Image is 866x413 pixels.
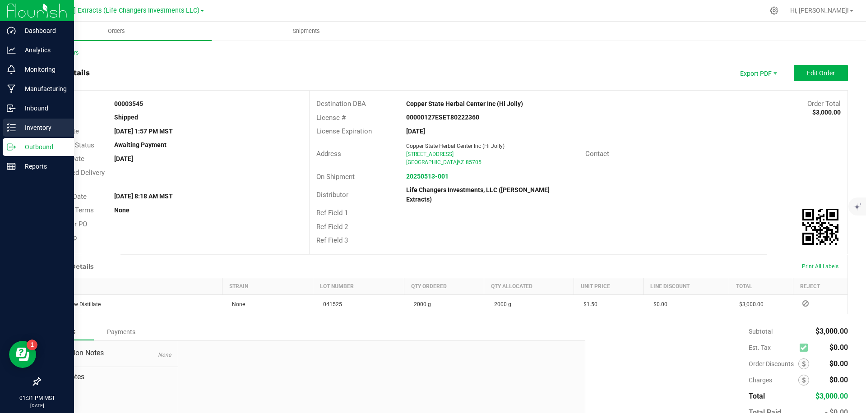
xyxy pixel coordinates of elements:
th: Qty Ordered [404,278,484,294]
span: Hi, [PERSON_NAME]! [790,7,849,14]
span: 2000 g [490,301,511,307]
span: [GEOGRAPHIC_DATA] [406,159,458,165]
span: Total [749,392,765,400]
inline-svg: Dashboard [7,26,16,35]
th: Reject [793,278,847,294]
li: Export PDF [731,65,785,81]
th: Qty Allocated [484,278,574,294]
strong: 00000127ESET80222360 [406,114,479,121]
strong: Life Changers Investments, LLC ([PERSON_NAME] Extracts) [406,186,550,203]
span: Contact [585,150,609,158]
strong: [DATE] 1:57 PM MST [114,128,173,135]
span: AZ [457,159,464,165]
inline-svg: Manufacturing [7,84,16,93]
span: $0.00 [649,301,667,307]
span: None [158,352,171,358]
inline-svg: Inbound [7,104,16,113]
inline-svg: Monitoring [7,65,16,74]
p: Inbound [16,103,70,114]
button: Edit Order [794,65,848,81]
strong: [DATE] [114,155,133,162]
span: Order Notes [47,372,171,382]
th: Item [41,278,222,294]
span: Charges [749,376,798,384]
span: $3,000.00 [815,392,848,400]
span: $1.50 [579,301,597,307]
p: 01:31 PM MST [4,394,70,402]
span: $3,000.00 [815,327,848,335]
span: 85705 [466,159,482,165]
p: [DATE] [4,402,70,409]
inline-svg: Reports [7,162,16,171]
span: 041525 [319,301,342,307]
p: Monitoring [16,64,70,75]
inline-svg: Outbound [7,142,16,151]
p: Reports [16,161,70,172]
p: Dashboard [16,25,70,36]
span: $0.00 [829,343,848,352]
span: On Shipment [316,173,355,181]
strong: [DATE] 8:18 AM MST [114,193,173,200]
strong: $3,000.00 [812,109,841,116]
th: Unit Price [574,278,644,294]
span: Requested Delivery Date [47,169,105,187]
strong: None [114,206,130,214]
p: Outbound [16,142,70,152]
span: Address [316,150,341,158]
iframe: Resource center unread badge [27,340,37,350]
span: Reject Inventory [799,301,812,306]
inline-svg: Analytics [7,46,16,55]
iframe: Resource center [9,341,36,368]
span: [STREET_ADDRESS] [406,151,454,157]
span: Order Discounts [749,360,798,367]
span: $0.00 [829,359,848,368]
span: Destination Notes [47,348,171,358]
span: Destination DBA [316,100,366,108]
a: Shipments [212,22,402,41]
inline-svg: Inventory [7,123,16,132]
strong: [DATE] [406,128,425,135]
th: Total [729,278,793,294]
p: Inventory [16,122,70,133]
span: Copper State Herbal Center Inc (Hi Jolly) [406,143,505,149]
span: Print All Labels [802,263,838,270]
a: 20250513-001 [406,173,449,180]
strong: 00003545 [114,100,143,107]
img: Scan me! [802,209,838,245]
strong: Shipped [114,114,138,121]
th: Line Discount [644,278,729,294]
strong: Awaiting Payment [114,141,167,148]
span: 2000 g [409,301,431,307]
span: [PERSON_NAME] Extracts (Life Changers Investments LLC) [26,7,199,14]
span: License Expiration [316,127,372,135]
th: Strain [222,278,313,294]
span: Distributor [316,191,348,199]
span: $3,000.00 [735,301,764,307]
span: Subtotal [749,328,773,335]
span: $0.00 [829,376,848,384]
span: Edit Order [807,69,835,77]
span: License # [316,114,346,122]
span: Order Total [807,100,841,108]
span: Calculate excise tax [800,341,812,353]
th: Lot Number [313,278,404,294]
span: None [227,301,245,307]
strong: Copper State Herbal Center Inc (Hi Jolly) [406,100,523,107]
span: Ref Field 2 [316,223,348,231]
span: Est. Tax [749,344,796,351]
p: Manufacturing [16,83,70,94]
span: Ref Field 3 [316,236,348,244]
span: Orders [96,27,137,35]
span: , [456,159,457,165]
div: Manage settings [769,6,780,15]
qrcode: 00003545 [802,209,838,245]
span: Ref Field 1 [316,209,348,217]
a: Orders [22,22,212,41]
p: Analytics [16,45,70,55]
div: Payments [94,324,148,340]
span: Shipments [281,27,332,35]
